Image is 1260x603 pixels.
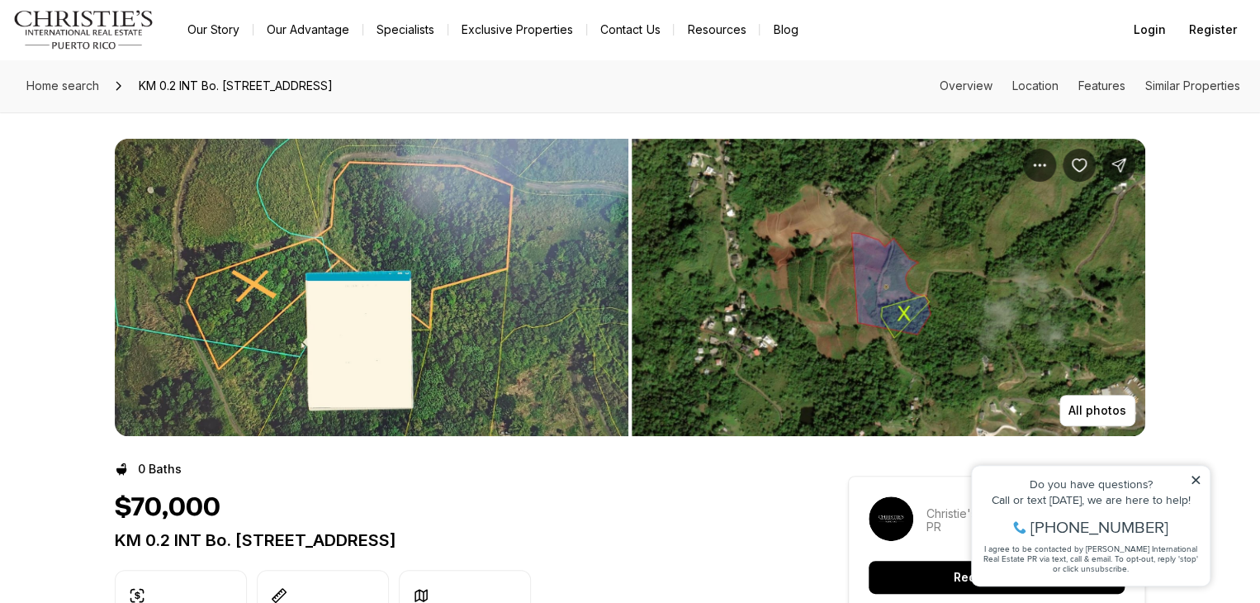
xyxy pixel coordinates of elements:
a: Resources [674,18,759,41]
button: Save Property: KM 0.2 INT Bo. Helechal 152 [1063,149,1096,182]
p: 0 Baths [138,463,182,476]
span: I agree to be contacted by [PERSON_NAME] International Real Estate PR via text, call & email. To ... [21,102,235,133]
button: View image gallery [632,139,1145,436]
a: Skip to: Overview [940,78,992,93]
a: Skip to: Features [1078,78,1125,93]
li: 1 of 2 [115,139,628,436]
p: KM 0.2 INT Bo. [STREET_ADDRESS] [115,530,789,550]
span: Login [1134,23,1166,36]
button: All photos [1059,395,1135,426]
button: Request a tour [869,561,1125,594]
button: View image gallery [115,139,628,436]
div: Call or text [DATE], we are here to help! [17,53,239,64]
div: Listing Photos [115,139,1145,436]
button: Login [1124,13,1176,46]
span: [PHONE_NUMBER] [68,78,206,94]
button: Share Property: KM 0.2 INT Bo. Helechal 152 [1102,149,1135,182]
p: Christie's International Real Estate PR [926,507,1125,534]
button: Register [1179,13,1247,46]
a: Exclusive Properties [448,18,586,41]
button: Contact Us [587,18,673,41]
p: All photos [1068,404,1126,417]
a: Our Story [174,18,253,41]
a: Specialists [363,18,448,41]
a: Skip to: Similar Properties [1145,78,1240,93]
a: Our Advantage [253,18,362,41]
li: 2 of 2 [632,139,1145,436]
span: KM 0.2 INT Bo. [STREET_ADDRESS] [132,73,339,99]
a: Home search [20,73,106,99]
p: Request a tour [954,571,1040,584]
img: logo [13,10,154,50]
button: Property options [1023,149,1056,182]
a: Blog [760,18,811,41]
div: Do you have questions? [17,37,239,49]
span: Register [1189,23,1237,36]
h1: $70,000 [115,492,220,524]
a: Skip to: Location [1012,78,1059,93]
span: Home search [26,78,99,93]
nav: Page section menu [940,79,1240,93]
